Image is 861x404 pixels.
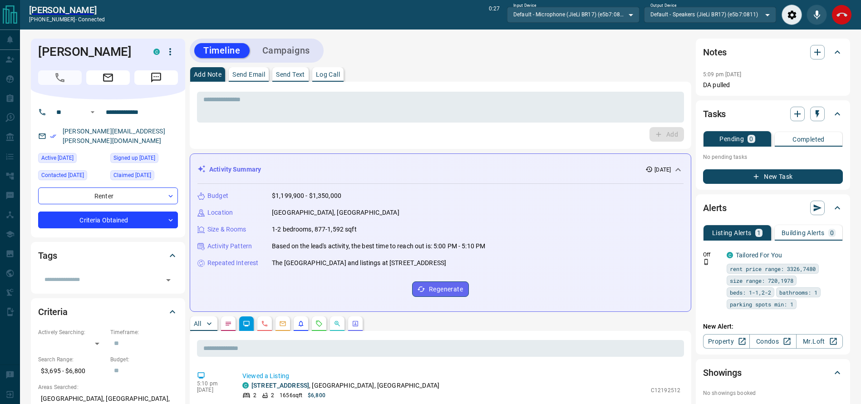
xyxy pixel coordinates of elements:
[757,230,761,236] p: 1
[703,362,843,384] div: Showings
[207,258,258,268] p: Repeated Interest
[703,45,727,59] h2: Notes
[703,71,742,78] p: 5:09 pm [DATE]
[38,301,178,323] div: Criteria
[38,355,106,364] p: Search Range:
[197,387,229,393] p: [DATE]
[703,103,843,125] div: Tasks
[110,328,178,336] p: Timeframe:
[703,150,843,164] p: No pending tasks
[730,264,816,273] span: rent price range: 3326,7480
[272,241,485,251] p: Based on the lead's activity, the best time to reach out is: 5:00 PM - 5:10 PM
[38,212,178,228] div: Criteria Obtained
[110,153,178,166] div: Sat Oct 11 2025
[651,386,680,394] p: C12192512
[272,208,399,217] p: [GEOGRAPHIC_DATA], [GEOGRAPHIC_DATA]
[703,251,721,259] p: Off
[251,382,309,389] a: [STREET_ADDRESS]
[253,43,319,58] button: Campaigns
[86,70,130,85] span: Email
[308,391,325,399] p: $6,800
[38,170,106,183] div: Sat Oct 11 2025
[272,191,341,201] p: $1,199,900 - $1,350,000
[703,107,726,121] h2: Tasks
[261,320,268,327] svg: Calls
[38,70,82,85] span: Call
[730,276,793,285] span: size range: 720,1978
[703,197,843,219] div: Alerts
[253,391,256,399] p: 2
[197,380,229,387] p: 5:10 pm
[334,320,341,327] svg: Opportunities
[194,320,201,327] p: All
[38,383,178,391] p: Areas Searched:
[197,161,684,178] div: Activity Summary[DATE]
[38,245,178,266] div: Tags
[703,259,709,265] svg: Push Notification Only
[654,166,671,174] p: [DATE]
[251,381,439,390] p: , [GEOGRAPHIC_DATA], [GEOGRAPHIC_DATA]
[736,251,782,259] a: Tailored For You
[316,71,340,78] p: Log Call
[110,170,178,183] div: Sat Oct 11 2025
[279,320,286,327] svg: Emails
[38,328,106,336] p: Actively Searching:
[703,201,727,215] h2: Alerts
[644,7,776,22] div: Default - Speakers (JieLi BR17) (e5b7:0811)
[113,153,155,163] span: Signed up [DATE]
[352,320,359,327] svg: Agent Actions
[242,371,680,381] p: Viewed a Listing
[113,171,151,180] span: Claimed [DATE]
[242,382,249,389] div: condos.ca
[207,225,246,234] p: Size & Rooms
[78,16,105,23] span: connected
[727,252,733,258] div: condos.ca
[730,288,771,297] span: beds: 1-1,2-2
[38,364,106,379] p: $3,695 - $6,800
[412,281,469,297] button: Regenerate
[831,5,852,25] div: End Call
[38,44,140,59] h1: [PERSON_NAME]
[703,365,742,380] h2: Showings
[41,153,74,163] span: Active [DATE]
[297,320,305,327] svg: Listing Alerts
[749,136,753,142] p: 0
[207,208,233,217] p: Location
[703,322,843,331] p: New Alert:
[29,15,105,24] p: [PHONE_NUMBER] -
[38,187,178,204] div: Renter
[703,334,750,349] a: Property
[513,3,536,9] label: Input Device
[792,136,825,143] p: Completed
[730,300,793,309] span: parking spots min: 1
[153,49,160,55] div: condos.ca
[796,334,843,349] a: Mr.Loft
[807,5,827,25] div: Mute
[194,43,250,58] button: Timeline
[207,241,252,251] p: Activity Pattern
[38,305,68,319] h2: Criteria
[272,225,357,234] p: 1-2 bedrooms, 877-1,592 sqft
[782,5,802,25] div: Audio Settings
[38,153,106,166] div: Sat Oct 11 2025
[315,320,323,327] svg: Requests
[63,128,165,144] a: [PERSON_NAME][EMAIL_ADDRESS][PERSON_NAME][DOMAIN_NAME]
[489,5,500,25] p: 0:27
[41,171,84,180] span: Contacted [DATE]
[271,391,274,399] p: 2
[194,71,221,78] p: Add Note
[703,41,843,63] div: Notes
[110,355,178,364] p: Budget:
[782,230,825,236] p: Building Alerts
[830,230,834,236] p: 0
[209,165,261,174] p: Activity Summary
[207,191,228,201] p: Budget
[29,5,105,15] h2: [PERSON_NAME]
[232,71,265,78] p: Send Email
[162,274,175,286] button: Open
[225,320,232,327] svg: Notes
[38,248,57,263] h2: Tags
[87,107,98,118] button: Open
[507,7,639,22] div: Default - Microphone (JieLi BR17) (e5b7:0811)
[749,334,796,349] a: Condos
